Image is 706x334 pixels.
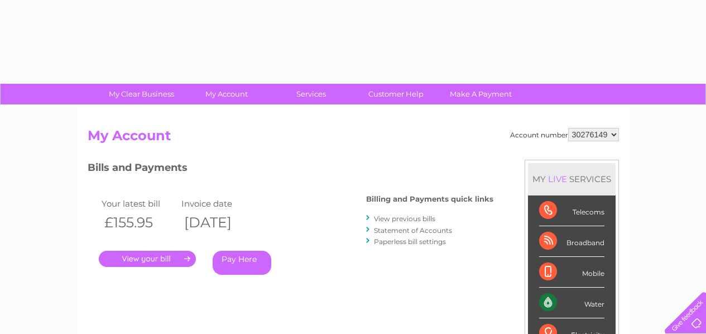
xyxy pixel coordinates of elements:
[366,195,493,203] h4: Billing and Payments quick links
[88,128,619,149] h2: My Account
[99,196,179,211] td: Your latest bill
[213,251,271,275] a: Pay Here
[88,160,493,179] h3: Bills and Payments
[539,257,604,288] div: Mobile
[99,251,196,267] a: .
[510,128,619,141] div: Account number
[528,163,616,195] div: MY SERVICES
[374,237,446,246] a: Paperless bill settings
[539,195,604,226] div: Telecoms
[374,226,452,235] a: Statement of Accounts
[350,84,442,104] a: Customer Help
[95,84,188,104] a: My Clear Business
[374,214,435,223] a: View previous bills
[179,211,259,234] th: [DATE]
[435,84,527,104] a: Make A Payment
[546,174,569,184] div: LIVE
[265,84,357,104] a: Services
[99,211,179,234] th: £155.95
[180,84,272,104] a: My Account
[179,196,259,211] td: Invoice date
[539,226,604,257] div: Broadband
[539,288,604,318] div: Water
